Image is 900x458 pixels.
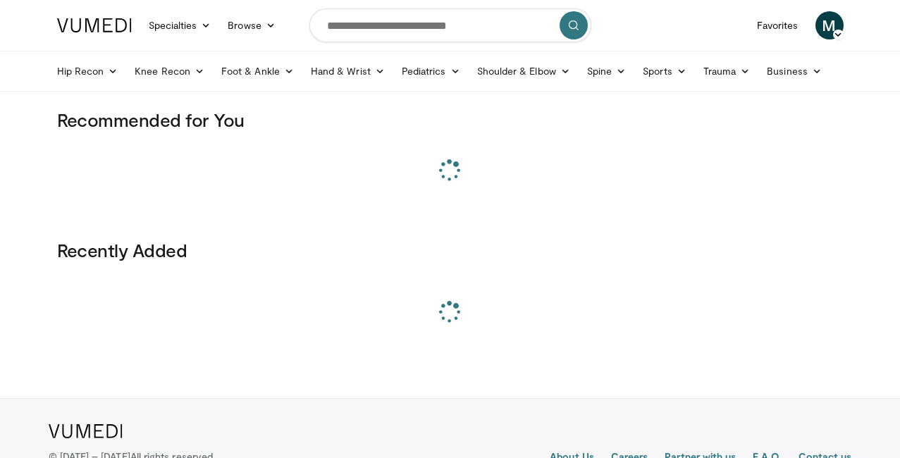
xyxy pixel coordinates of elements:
[49,57,127,85] a: Hip Recon
[126,57,213,85] a: Knee Recon
[579,57,634,85] a: Spine
[57,18,132,32] img: VuMedi Logo
[748,11,807,39] a: Favorites
[49,424,123,438] img: VuMedi Logo
[695,57,759,85] a: Trauma
[469,57,579,85] a: Shoulder & Elbow
[815,11,844,39] a: M
[57,239,844,261] h3: Recently Added
[57,109,844,131] h3: Recommended for You
[213,57,302,85] a: Foot & Ankle
[634,57,695,85] a: Sports
[758,57,830,85] a: Business
[393,57,469,85] a: Pediatrics
[302,57,393,85] a: Hand & Wrist
[140,11,220,39] a: Specialties
[219,11,284,39] a: Browse
[309,8,591,42] input: Search topics, interventions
